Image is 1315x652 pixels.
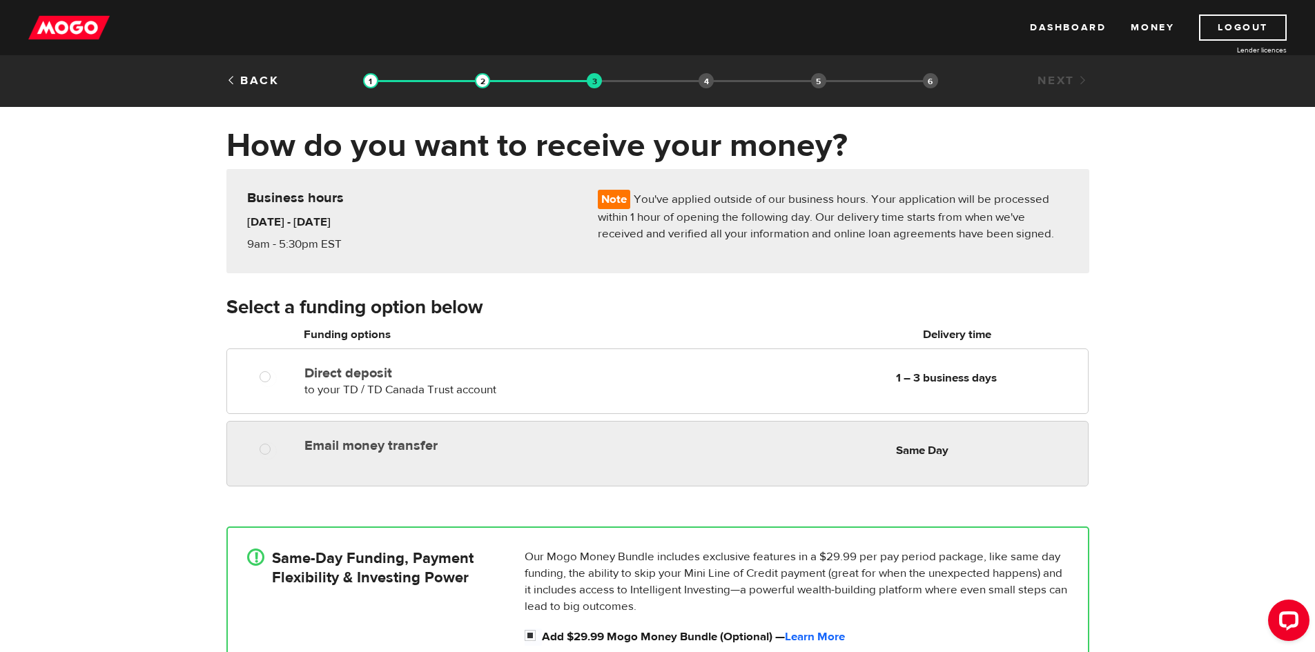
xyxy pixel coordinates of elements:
a: Logout [1199,14,1287,41]
iframe: LiveChat chat widget [1257,594,1315,652]
h3: Select a funding option below [226,297,1089,319]
p: You've applied outside of our business hours. Your application will be processed within 1 hour of... [598,190,1069,242]
a: Learn More [785,629,845,644]
h5: Business hours [247,190,577,206]
label: Add $29.99 Mogo Money Bundle (Optional) — [542,629,1069,645]
img: transparent-188c492fd9eaac0f573672f40bb141c2.gif [475,73,490,88]
p: Our Mogo Money Bundle includes exclusive features in a $29.99 per pay period package, like same d... [525,549,1069,615]
img: transparent-188c492fd9eaac0f573672f40bb141c2.gif [587,73,602,88]
h6: [DATE] - [DATE] [247,214,402,230]
span: Note [598,190,630,209]
b: Same Day [896,443,948,458]
h6: Funding options [304,326,622,343]
input: Add $29.99 Mogo Money Bundle (Optional) &mdash; <a id="loan_application_mini_bundle_learn_more" h... [525,629,542,646]
div: ! [247,549,264,566]
p: 9am - 5:30pm EST [247,236,402,253]
b: 1 – 3 business days [896,371,997,386]
img: transparent-188c492fd9eaac0f573672f40bb141c2.gif [363,73,378,88]
a: Money [1131,14,1174,41]
h4: Same-Day Funding, Payment Flexibility & Investing Power [272,549,474,587]
h6: Delivery time [831,326,1084,343]
a: Back [226,73,280,88]
label: Email money transfer [304,437,622,454]
span: to your TD / TD Canada Trust account [304,382,496,397]
a: Dashboard [1030,14,1106,41]
h1: How do you want to receive your money? [226,128,1089,164]
label: Direct deposit [304,365,622,382]
a: Lender licences [1183,45,1287,55]
img: mogo_logo-11ee424be714fa7cbb0f0f49df9e16ec.png [28,14,110,41]
a: Next [1038,73,1089,88]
